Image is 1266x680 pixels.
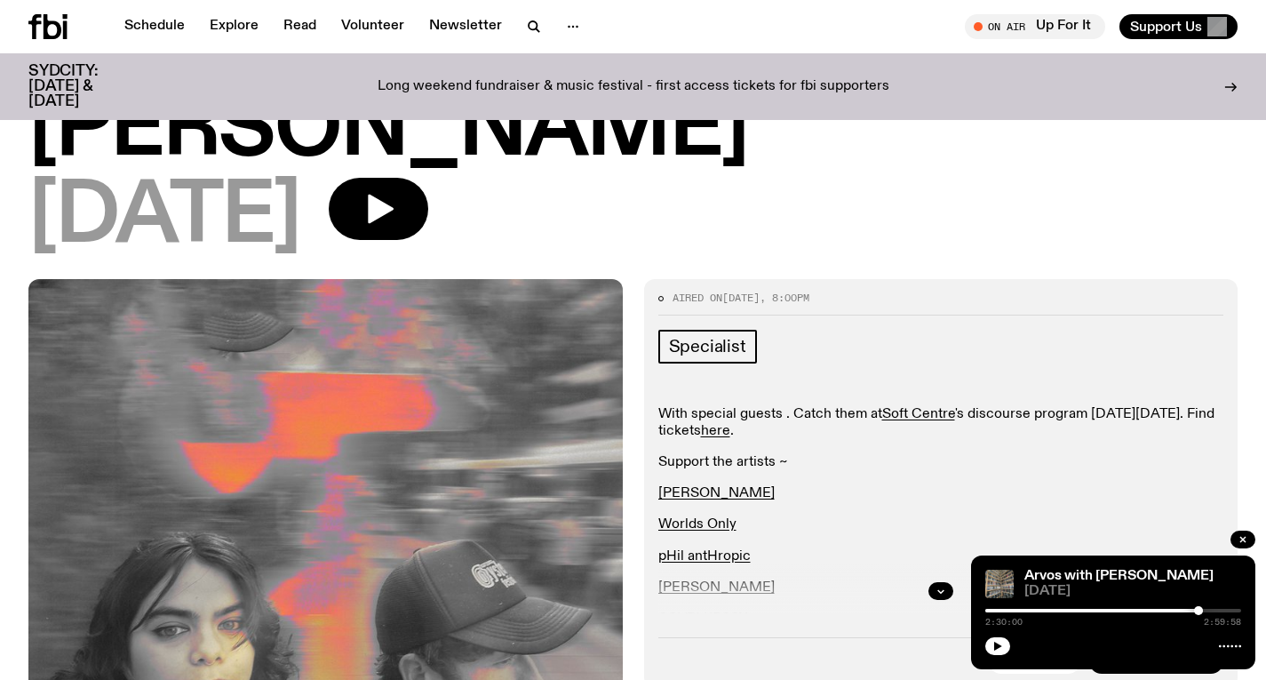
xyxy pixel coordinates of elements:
span: Support Us [1130,19,1202,35]
button: Support Us [1119,14,1238,39]
a: Worlds Only [658,517,737,532]
a: Schedule [114,14,195,39]
a: here [701,424,730,438]
a: Newsletter [418,14,513,39]
button: On AirUp For It [965,14,1105,39]
span: 2:59:58 [1204,618,1241,627]
a: Specialist [658,330,757,364]
a: Explore [199,14,269,39]
h3: SYDCITY: [DATE] & [DATE] [28,64,142,109]
a: [PERSON_NAME] [658,486,775,500]
a: Read [273,14,327,39]
span: [DATE] [1024,585,1241,598]
span: Specialist [669,337,746,356]
a: Volunteer [330,14,415,39]
a: Arvos with [PERSON_NAME] [1024,569,1214,583]
span: 2:30:00 [985,618,1023,627]
img: A corner shot of the fbi music library [985,570,1014,598]
p: With special guests . Catch them at 's discourse program [DATE][DATE]. Find tickets . [658,406,1224,440]
span: [DATE] [28,178,300,258]
p: Support the artists ~ [658,454,1224,471]
a: Soft Centre [882,407,955,421]
span: , 8:00pm [760,291,809,305]
span: [DATE] [722,291,760,305]
a: pHil antHropic [658,549,751,564]
span: Aired on [673,291,722,305]
p: Long weekend fundraiser & music festival - first access tickets for fbi supporters [378,79,889,95]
